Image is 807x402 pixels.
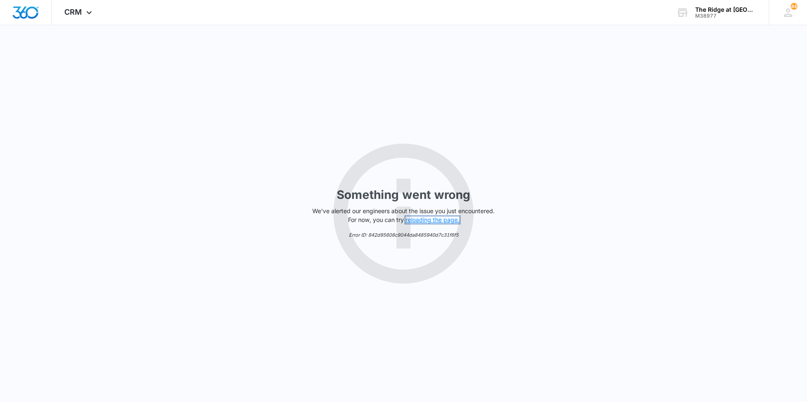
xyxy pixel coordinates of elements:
[337,186,470,204] h1: Something went wrong
[791,3,797,10] div: notifications count
[695,6,757,13] div: account name
[695,13,757,19] div: account id
[309,206,498,224] p: We've alerted our engineers about the issue you just encountered. For now, you can try
[349,232,459,238] em: Error ID: 842d95608c9044da8485940d7c31f6f5
[64,8,82,16] span: CRM
[791,3,797,10] span: 44
[406,217,459,223] button: reloading the page.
